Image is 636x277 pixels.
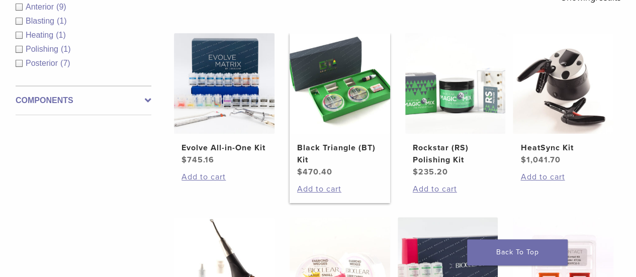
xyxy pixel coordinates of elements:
[520,155,526,165] span: $
[297,142,383,166] h2: Black Triangle (BT) Kit
[16,95,151,107] label: Components
[26,3,56,11] span: Anterior
[174,33,275,166] a: Evolve All-in-One KitEvolve All-in-One Kit $745.16
[56,31,66,39] span: (1)
[513,33,613,166] a: HeatSync KitHeatSync Kit $1,041.70
[61,45,71,53] span: (1)
[56,3,66,11] span: (9)
[181,142,267,154] h2: Evolve All-in-One Kit
[297,167,332,177] bdi: 470.40
[26,59,60,67] span: Posterior
[413,142,498,166] h2: Rockstar (RS) Polishing Kit
[520,155,560,165] bdi: 1,041.70
[413,183,498,195] a: Add to cart: “Rockstar (RS) Polishing Kit”
[174,33,275,134] img: Evolve All-in-One Kit
[60,59,70,67] span: (7)
[181,155,187,165] span: $
[467,239,568,265] a: Back To Top
[290,33,390,134] img: Black Triangle (BT) Kit
[181,171,267,183] a: Add to cart: “Evolve All-in-One Kit”
[181,155,214,165] bdi: 745.16
[26,45,61,53] span: Polishing
[413,167,418,177] span: $
[520,142,606,154] h2: HeatSync Kit
[413,167,448,177] bdi: 235.20
[297,167,303,177] span: $
[297,183,383,195] a: Add to cart: “Black Triangle (BT) Kit”
[405,33,506,134] img: Rockstar (RS) Polishing Kit
[520,171,606,183] a: Add to cart: “HeatSync Kit”
[26,17,57,25] span: Blasting
[57,17,67,25] span: (1)
[290,33,390,178] a: Black Triangle (BT) KitBlack Triangle (BT) Kit $470.40
[405,33,506,178] a: Rockstar (RS) Polishing KitRockstar (RS) Polishing Kit $235.20
[26,31,56,39] span: Heating
[513,33,613,134] img: HeatSync Kit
